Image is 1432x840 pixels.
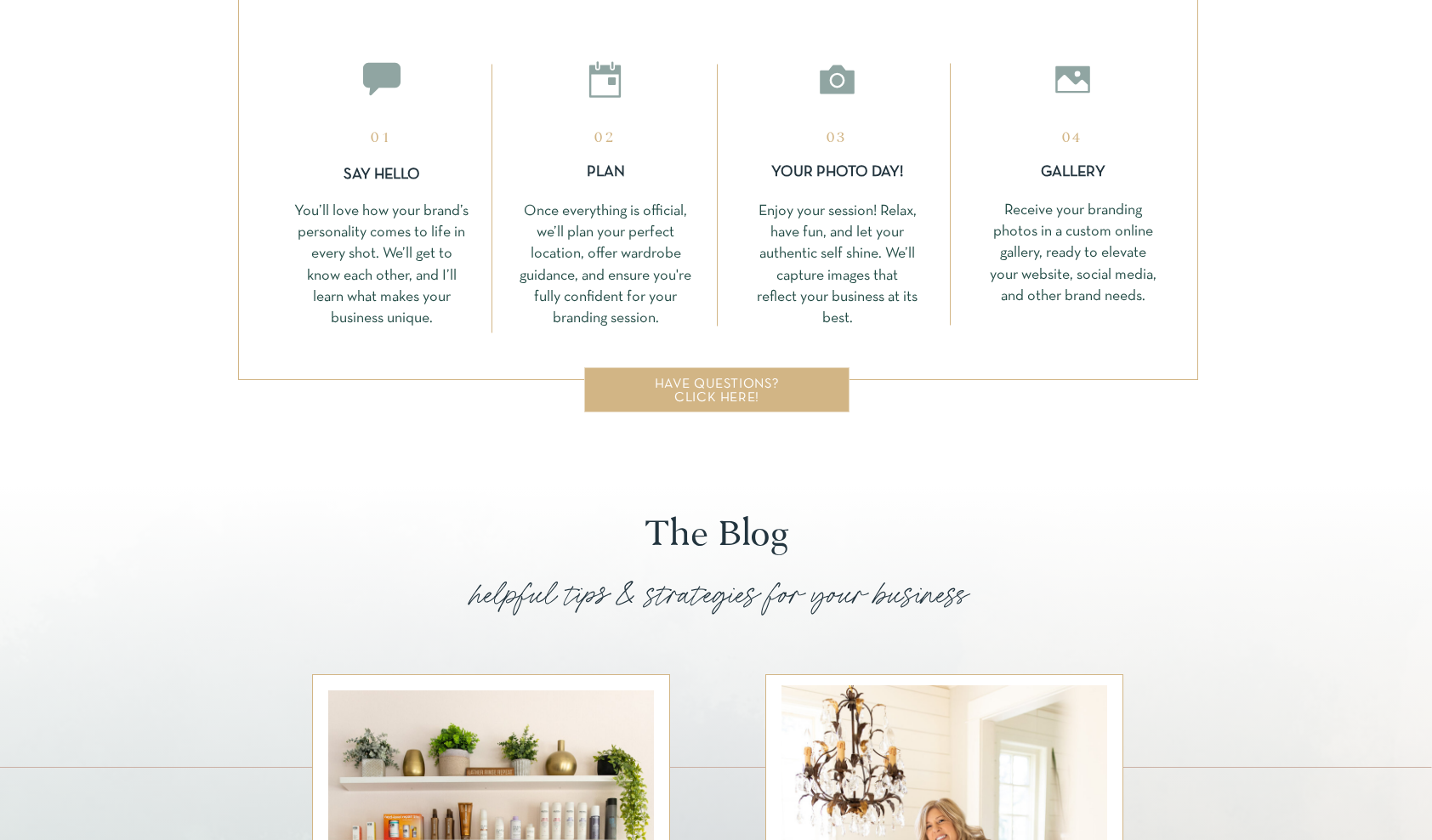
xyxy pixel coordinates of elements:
b: YOUR PHOTO DAY! [771,165,903,179]
p: 02 [518,130,692,148]
h3: The Blog [315,516,1120,548]
p: 04 [986,130,1160,148]
p: Enjoy your session! Relax, have fun, and let your authentic self shine. We’ll capture images that... [755,201,919,328]
b: PLAN [587,165,625,179]
a: have questions?click here! [604,377,830,390]
h3: helpful tips & strategies for your business [256,574,1179,622]
b: SAY HELLO [344,167,420,182]
p: You’ll love how your brand’s personality comes to life in every shot. We’ll get to know each othe... [294,201,469,332]
p: Once everything is official, we’ll plan your perfect location, offer wardrobe guidance, and ensur... [519,201,692,325]
p: 01 [294,130,469,148]
b: GALLERY [1041,165,1105,179]
p: Receive your branding photos in a custom online gallery, ready to elevate your website, social me... [989,200,1157,326]
div: have questions? click here! [604,377,830,390]
p: 03 [750,130,924,148]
